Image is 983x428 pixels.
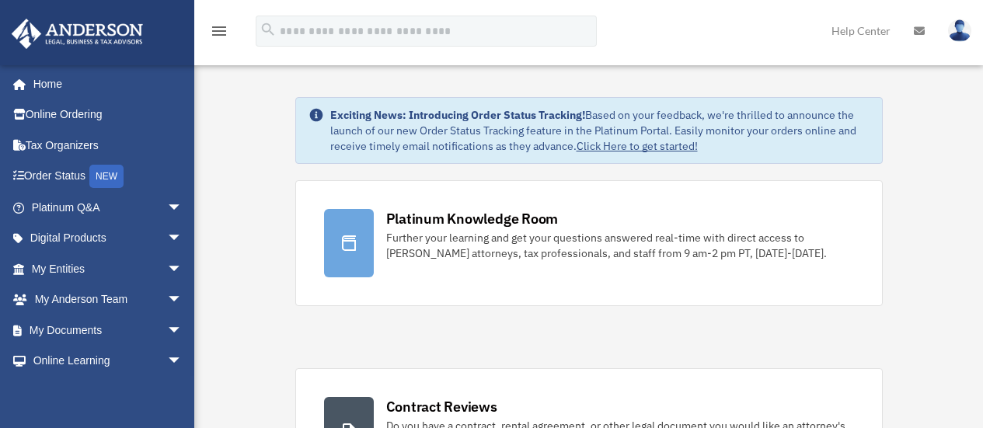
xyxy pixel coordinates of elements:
[11,346,206,377] a: Online Learningarrow_drop_down
[11,253,206,284] a: My Entitiesarrow_drop_down
[7,19,148,49] img: Anderson Advisors Platinum Portal
[330,107,870,154] div: Based on your feedback, we're thrilled to announce the launch of our new Order Status Tracking fe...
[386,397,497,416] div: Contract Reviews
[167,223,198,255] span: arrow_drop_down
[210,27,228,40] a: menu
[11,130,206,161] a: Tax Organizers
[11,284,206,315] a: My Anderson Teamarrow_drop_down
[167,192,198,224] span: arrow_drop_down
[167,346,198,378] span: arrow_drop_down
[260,21,277,38] i: search
[386,209,559,228] div: Platinum Knowledge Room
[330,108,585,122] strong: Exciting News: Introducing Order Status Tracking!
[295,180,883,306] a: Platinum Knowledge Room Further your learning and get your questions answered real-time with dire...
[167,284,198,316] span: arrow_drop_down
[386,230,854,261] div: Further your learning and get your questions answered real-time with direct access to [PERSON_NAM...
[89,165,124,188] div: NEW
[167,253,198,285] span: arrow_drop_down
[11,161,206,193] a: Order StatusNEW
[167,315,198,346] span: arrow_drop_down
[11,192,206,223] a: Platinum Q&Aarrow_drop_down
[210,22,228,40] i: menu
[11,68,198,99] a: Home
[948,19,971,42] img: User Pic
[577,139,698,153] a: Click Here to get started!
[11,99,206,130] a: Online Ordering
[11,223,206,254] a: Digital Productsarrow_drop_down
[11,315,206,346] a: My Documentsarrow_drop_down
